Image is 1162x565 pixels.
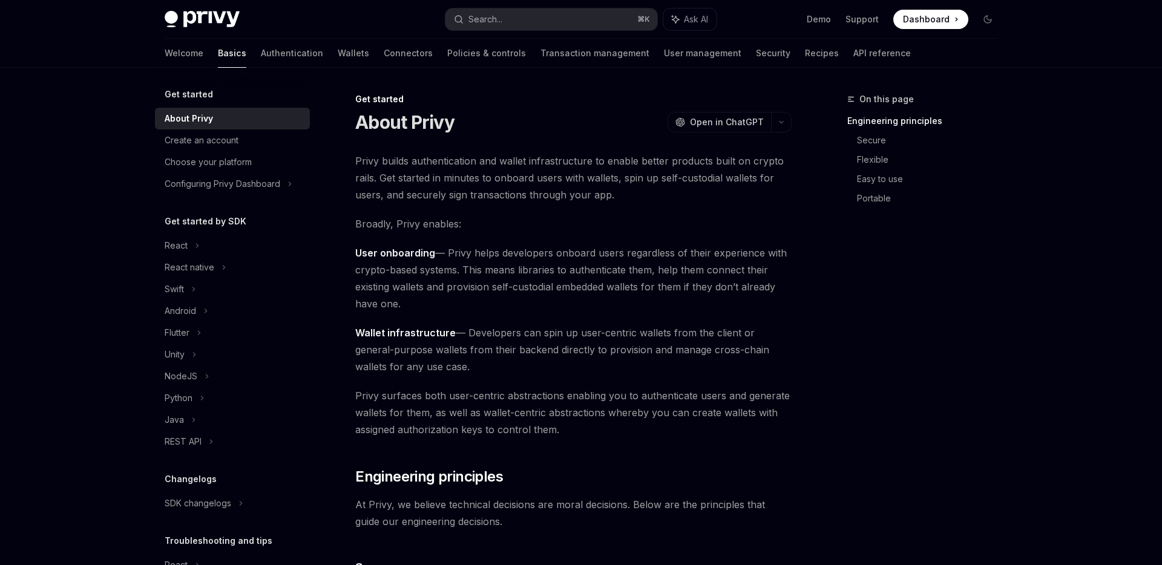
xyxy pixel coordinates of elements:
[663,8,717,30] button: Ask AI
[165,177,280,191] div: Configuring Privy Dashboard
[355,327,456,339] strong: Wallet infrastructure
[893,10,968,29] a: Dashboard
[165,133,238,148] div: Create an account
[165,39,203,68] a: Welcome
[355,111,455,133] h1: About Privy
[165,534,272,548] h5: Troubleshooting and tips
[684,13,708,25] span: Ask AI
[355,93,792,105] div: Get started
[355,215,792,232] span: Broadly, Privy enables:
[165,496,231,511] div: SDK changelogs
[355,247,435,259] strong: User onboarding
[165,238,188,253] div: React
[155,151,310,173] a: Choose your platform
[165,434,202,449] div: REST API
[355,387,792,438] span: Privy surfaces both user-centric abstractions enabling you to authenticate users and generate wal...
[165,304,196,318] div: Android
[261,39,323,68] a: Authentication
[540,39,649,68] a: Transaction management
[978,10,997,29] button: Toggle dark mode
[165,87,213,102] h5: Get started
[355,152,792,203] span: Privy builds authentication and wallet infrastructure to enable better products built on crypto r...
[155,129,310,151] a: Create an account
[165,282,184,296] div: Swift
[165,155,252,169] div: Choose your platform
[384,39,433,68] a: Connectors
[355,324,792,375] span: — Developers can spin up user-centric wallets from the client or general-purpose wallets from the...
[857,189,1007,208] a: Portable
[857,150,1007,169] a: Flexible
[165,472,217,486] h5: Changelogs
[845,13,879,25] a: Support
[853,39,911,68] a: API reference
[355,467,503,486] span: Engineering principles
[847,111,1007,131] a: Engineering principles
[445,8,657,30] button: Search...⌘K
[165,111,213,126] div: About Privy
[756,39,790,68] a: Security
[218,39,246,68] a: Basics
[857,169,1007,189] a: Easy to use
[165,347,185,362] div: Unity
[355,496,792,530] span: At Privy, we believe technical decisions are moral decisions. Below are the principles that guide...
[165,413,184,427] div: Java
[859,92,914,106] span: On this page
[805,39,839,68] a: Recipes
[155,108,310,129] a: About Privy
[165,260,214,275] div: React native
[664,39,741,68] a: User management
[447,39,526,68] a: Policies & controls
[690,116,764,128] span: Open in ChatGPT
[903,13,950,25] span: Dashboard
[165,214,246,229] h5: Get started by SDK
[165,391,192,405] div: Python
[338,39,369,68] a: Wallets
[165,11,240,28] img: dark logo
[165,325,189,340] div: Flutter
[857,131,1007,150] a: Secure
[637,15,650,24] span: ⌘ K
[668,112,771,132] button: Open in ChatGPT
[355,244,792,312] span: — Privy helps developers onboard users regardless of their experience with crypto-based systems. ...
[165,369,197,384] div: NodeJS
[468,12,502,27] div: Search...
[807,13,831,25] a: Demo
